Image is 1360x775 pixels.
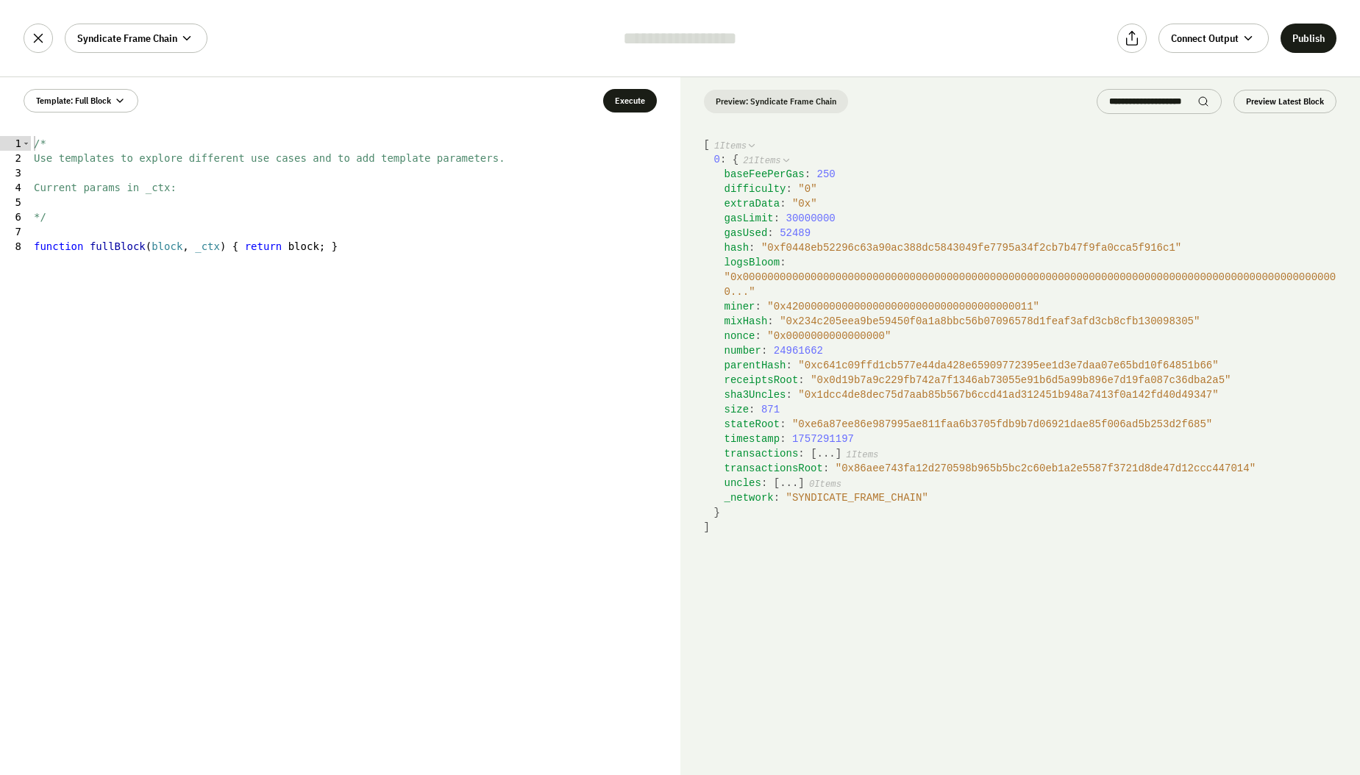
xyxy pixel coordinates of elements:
[724,213,774,224] span: gasLimit
[724,257,780,268] span: logsBloom
[724,301,755,312] span: miner
[65,24,207,53] button: Syndicate Frame Chain
[724,418,780,430] span: stateRoot
[817,168,836,180] span: 250
[714,141,747,151] span: 1 Items
[724,240,1337,255] div: :
[836,448,841,460] span: ]
[817,446,836,461] button: ...
[724,330,755,342] span: nonce
[724,242,750,254] span: hash
[724,463,823,474] span: transactionsRoot
[724,345,761,357] span: number
[724,299,1337,314] div: :
[714,507,720,518] span: }
[36,95,111,107] span: Template: Full Block
[1158,24,1269,53] button: Connect Output
[798,389,1218,401] span: " 0x1dcc4de8dec75d7aab85b567b6ccd41ad312451b948a7413f0a142fd40d49347 "
[22,136,30,151] span: Toggle code folding, rows 1 through 6
[603,89,657,113] button: Execute
[724,226,1337,240] div: :
[724,389,786,401] span: sha3Uncles
[846,450,878,460] span: 1 Items
[724,477,761,489] span: uncles
[724,404,750,415] span: size
[786,492,928,504] span: " SYNDICATE_FRAME_CHAIN "
[704,521,710,533] span: ]
[786,213,836,224] span: 30000000
[724,490,1337,505] div: :
[780,476,798,490] button: ...
[1233,90,1336,113] button: Preview Latest Block
[724,374,799,386] span: receiptsRoot
[724,182,1337,196] div: :
[724,476,1337,490] div: :
[798,477,804,489] span: ]
[724,448,799,460] span: transactions
[724,211,1337,226] div: :
[724,373,1337,387] div: :
[811,448,816,460] span: [
[77,31,177,46] span: Syndicate Frame Chain
[724,492,774,504] span: _network
[724,433,780,445] span: timestamp
[792,418,1212,430] span: " 0xe6a87ee86e987995ae811faa6b3705fdb9b7d06921dae85f006ad5b253d2f685 "
[724,167,1337,182] div: :
[724,358,1337,373] div: :
[724,168,805,180] span: baseFeePerGas
[724,461,1337,476] div: :
[724,387,1337,402] div: :
[767,330,891,342] span: " 0x0000000000000000 "
[724,402,1337,417] div: :
[704,139,710,151] span: [
[714,152,1337,520] div: :
[792,433,854,445] span: 1757291197
[798,183,816,195] span: " 0 "
[836,463,1256,474] span: " 0x86aee743fa12d270598b965b5bc2c60eb1a2e5587f3721d8de47d12ccc447014 "
[761,242,1181,254] span: " 0xf0448eb52296c63a90ac388dc5843049fe7795a34f2cb7b47f9fa0cca5f916c1 "
[774,477,780,489] span: [
[1281,24,1336,53] button: Publish
[724,360,786,371] span: parentHash
[724,183,786,195] span: difficulty
[811,374,1231,386] span: " 0x0d19b7a9c229fb742a7f1346ab73055e91b6d5a99b896e7d19fa087c36dba2a5 "
[733,154,738,165] span: {
[1171,31,1239,46] span: Connect Output
[24,89,138,113] button: Template: Full Block
[792,198,817,210] span: " 0x "
[724,255,1337,299] div: :
[767,301,1039,312] span: " 0x4200000000000000000000000000000000000011 "
[724,198,780,210] span: extraData
[724,329,1337,343] div: :
[774,345,823,357] span: 24961662
[724,314,1337,329] div: :
[809,479,841,490] span: 0 Items
[724,315,768,327] span: mixHash
[724,227,768,239] span: gasUsed
[724,196,1337,211] div: :
[724,446,1337,461] div: :
[798,360,1218,371] span: " 0xc641c09ffd1cb577e44da428e65909772395ee1d3e7daa07e65bd10f64851b66 "
[780,227,811,239] span: 52489
[761,404,780,415] span: 871
[724,271,1336,298] span: " 0x000000000000000000000000000000000000000000000000000000000000000000000000000000000000000000000...
[724,432,1337,446] div: :
[780,315,1200,327] span: " 0x234c205eea9be59450f0a1a8bbc56b07096578d1feaf3afd3cb8cfb130098305 "
[743,156,780,166] span: 21 Items
[724,417,1337,432] div: :
[714,154,720,165] span: 0
[724,343,1337,358] div: :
